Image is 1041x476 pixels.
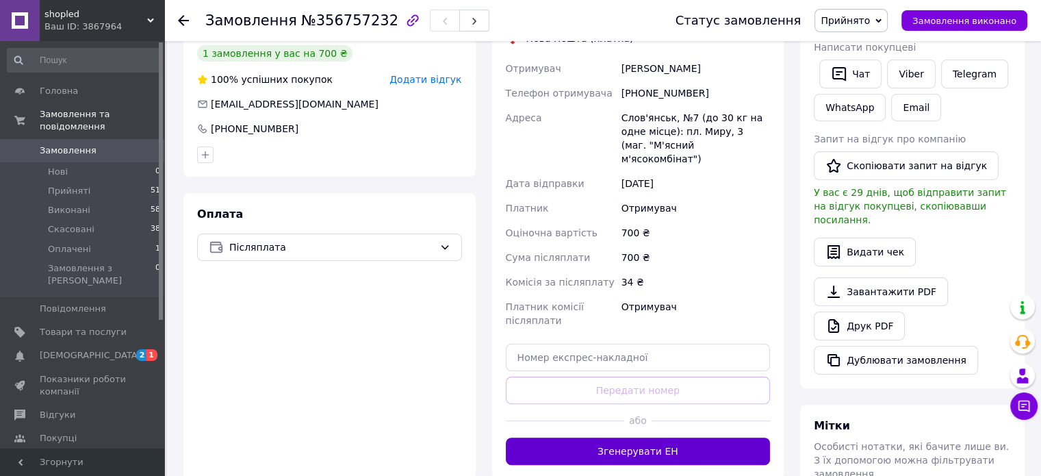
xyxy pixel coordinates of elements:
[506,88,613,99] span: Телефон отримувача
[814,187,1006,225] span: У вас є 29 днів, щоб відправити запит на відгук покупцеві, скопіювавши посилання.
[197,208,243,221] span: Оплата
[40,432,77,444] span: Покупці
[40,85,78,97] span: Головна
[891,94,941,121] button: Email
[814,312,905,340] a: Друк PDF
[205,12,297,29] span: Замовлення
[40,108,164,133] span: Замовлення та повідомлення
[7,48,162,73] input: Пошук
[211,74,238,85] span: 100%
[506,277,615,288] span: Комісія за післяплату
[819,60,882,88] button: Чат
[506,227,597,238] span: Оціночна вартість
[676,14,801,27] div: Статус замовлення
[389,74,461,85] span: Додати відгук
[619,295,773,333] div: Отримувач
[40,373,127,398] span: Показники роботи компанії
[209,122,300,136] div: [PHONE_NUMBER]
[912,16,1016,26] span: Замовлення виконано
[151,223,160,236] span: 38
[197,45,352,62] div: 1 замовлення у вас на 700 ₴
[40,409,75,421] span: Відгуки
[619,81,773,105] div: [PHONE_NUMBER]
[814,277,948,306] a: Завантажити PDF
[814,238,916,266] button: Видати чек
[901,10,1027,31] button: Замовлення виконано
[814,134,966,145] span: Запит на відгук про компанію
[506,112,542,123] span: Адреса
[814,346,978,375] button: Дублювати замовлення
[814,42,916,53] span: Написати покупцеві
[814,419,850,432] span: Мітки
[814,94,886,121] a: WhatsApp
[136,349,147,361] span: 2
[178,14,189,27] div: Повернутися назад
[619,171,773,196] div: [DATE]
[506,344,771,371] input: Номер експрес-накладної
[814,151,999,180] button: Скопіювати запит на відгук
[40,326,127,338] span: Товари та послуги
[40,349,141,362] span: [DEMOGRAPHIC_DATA]
[619,221,773,245] div: 700 ₴
[624,414,651,427] span: або
[506,203,549,214] span: Платник
[1010,392,1038,420] button: Чат з покупцем
[229,240,434,255] span: Післяплата
[619,105,773,171] div: Слов'янськ, №7 (до 30 кг на одне місце): пл. Миру, 3 (маг. "М'ясний м'ясокомбінат")
[506,63,561,74] span: Отримувач
[48,185,90,197] span: Прийняті
[48,204,90,216] span: Виконані
[155,262,160,287] span: 0
[941,60,1008,88] a: Telegram
[301,12,398,29] span: №356757232
[146,349,157,361] span: 1
[197,73,333,86] div: успішних покупок
[619,56,773,81] div: [PERSON_NAME]
[506,438,771,465] button: Згенерувати ЕН
[155,243,160,255] span: 1
[48,262,155,287] span: Замовлення з [PERSON_NAME]
[40,303,106,315] span: Повідомлення
[44,8,147,21] span: shopled
[151,185,160,197] span: 51
[619,245,773,270] div: 700 ₴
[211,99,378,110] span: [EMAIL_ADDRESS][DOMAIN_NAME]
[151,204,160,216] span: 58
[155,166,160,178] span: 0
[44,21,164,33] div: Ваш ID: 3867964
[48,243,91,255] span: Оплачені
[506,252,591,263] span: Сума післяплати
[887,60,935,88] a: Viber
[48,223,94,236] span: Скасовані
[506,301,584,326] span: Платник комісії післяплати
[619,270,773,295] div: 34 ₴
[40,145,97,157] span: Замовлення
[48,166,68,178] span: Нові
[506,178,584,189] span: Дата відправки
[821,15,870,26] span: Прийнято
[619,196,773,221] div: Отримувач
